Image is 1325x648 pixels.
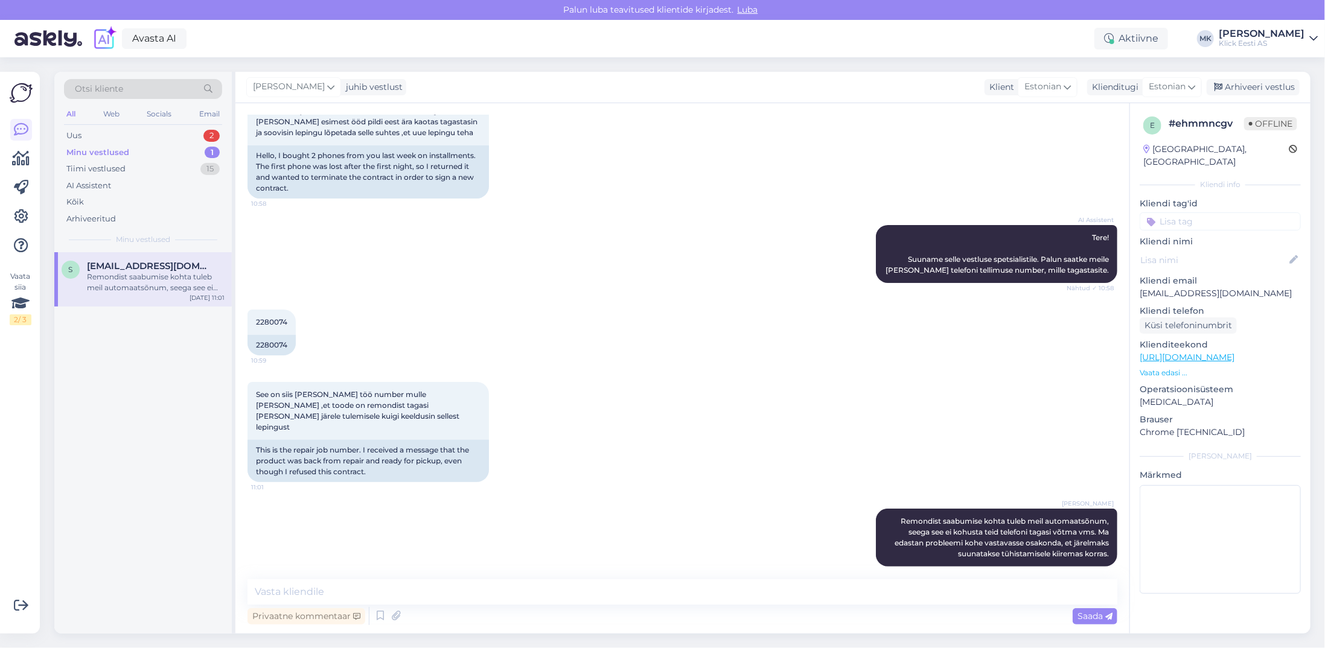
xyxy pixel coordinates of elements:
[341,81,403,94] div: juhib vestlust
[92,26,117,51] img: explore-ai
[1140,396,1301,408] p: [MEDICAL_DATA]
[203,130,220,142] div: 2
[1140,212,1301,230] input: Lisa tag
[1219,39,1304,48] div: Klick Eesti AS
[1140,469,1301,481] p: Märkmed
[1140,426,1301,439] p: Chrome [TECHNICAL_ID]
[69,265,73,274] span: S
[251,199,296,208] span: 10:58
[1140,253,1287,267] input: Lisa nimi
[1062,499,1114,508] span: [PERSON_NAME]
[116,234,170,245] span: Minu vestlused
[895,516,1111,558] span: Remondist saabumise kohta tuleb meil automaatsõnum, seega see ei kohusta teid telefoni tagasi võt...
[1169,116,1244,131] div: # ehmmncgv
[1140,413,1301,426] p: Brauser
[1244,117,1297,130] span: Offline
[66,213,116,225] div: Arhiveeritud
[1078,611,1113,621] span: Saada
[256,317,287,326] span: 2280074
[985,81,1014,94] div: Klient
[247,440,489,482] div: This is the repair job number. I received a message that the product was back from repair and rea...
[205,147,220,159] div: 1
[101,106,122,122] div: Web
[64,106,78,122] div: All
[1067,284,1114,293] span: Nähtud ✓ 10:58
[1140,197,1301,210] p: Kliendi tag'id
[1219,29,1304,39] div: [PERSON_NAME]
[1140,287,1301,300] p: [EMAIL_ADDRESS][DOMAIN_NAME]
[10,81,33,104] img: Askly Logo
[247,145,489,199] div: Hello, I bought 2 phones from you last week on installments. The first phone was lost after the f...
[66,196,84,208] div: Kõik
[1087,81,1138,94] div: Klienditugi
[1140,367,1301,378] p: Vaata edasi ...
[122,28,187,49] a: Avasta AI
[1094,28,1168,49] div: Aktiivne
[1197,30,1214,47] div: MK
[1149,80,1186,94] span: Estonian
[1140,179,1301,190] div: Kliendi info
[200,163,220,175] div: 15
[251,356,296,365] span: 10:59
[144,106,174,122] div: Socials
[1140,317,1237,334] div: Küsi telefoninumbrit
[1140,352,1234,363] a: [URL][DOMAIN_NAME]
[1068,567,1114,576] span: 11:42
[1207,79,1300,95] div: Arhiveeri vestlus
[1143,143,1289,168] div: [GEOGRAPHIC_DATA], [GEOGRAPHIC_DATA]
[87,272,225,293] div: Remondist saabumise kohta tuleb meil automaatsõnum, seega see ei kohusta teid telefoni tagasi võt...
[10,271,31,325] div: Vaata siia
[66,163,126,175] div: Tiimi vestlused
[190,293,225,302] div: [DATE] 11:01
[253,80,325,94] span: [PERSON_NAME]
[75,83,123,95] span: Otsi kliente
[1024,80,1061,94] span: Estonian
[1140,451,1301,462] div: [PERSON_NAME]
[66,147,129,159] div: Minu vestlused
[1140,305,1301,317] p: Kliendi telefon
[247,608,365,624] div: Privaatne kommentaar
[1140,275,1301,287] p: Kliendi email
[87,261,212,272] span: Sarevarmin113@gmail.com
[251,483,296,492] span: 11:01
[197,106,222,122] div: Email
[1068,215,1114,224] span: AI Assistent
[1150,121,1155,130] span: e
[734,4,762,15] span: Luba
[66,180,111,192] div: AI Assistent
[256,390,461,431] span: See on siis [PERSON_NAME] töö number mulle [PERSON_NAME] ,et toode on remondist tagasi [PERSON_NA...
[247,335,296,355] div: 2280074
[1140,383,1301,396] p: Operatsioonisüsteem
[1219,29,1318,48] a: [PERSON_NAME]Klick Eesti AS
[10,314,31,325] div: 2 / 3
[1140,338,1301,351] p: Klienditeekond
[66,130,81,142] div: Uus
[1140,235,1301,248] p: Kliendi nimi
